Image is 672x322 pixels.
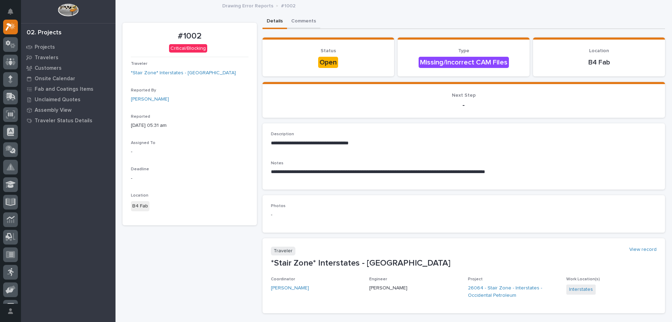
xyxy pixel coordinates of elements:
span: Type [458,48,469,53]
p: B4 Fab [541,58,657,67]
a: [PERSON_NAME] [131,96,169,103]
p: [PERSON_NAME] [369,285,460,292]
span: Engineer [369,277,387,281]
p: Drawing Error Reports [222,1,273,9]
a: Traveler Status Details [21,115,115,126]
a: *Stair Zone* Interstates - [GEOGRAPHIC_DATA] [131,69,236,77]
img: Workspace Logo [58,4,78,16]
div: 02. Projects [27,29,62,37]
span: Deadline [131,167,149,171]
a: Customers [21,63,115,73]
a: Unclaimed Quotes [21,94,115,105]
a: Interstates [569,286,593,293]
div: B4 Fab [131,201,149,211]
a: 26064 - Stair Zone - Interstates - Occidental Petroleum [468,285,558,299]
a: Assembly View [21,105,115,115]
span: Location [131,193,148,198]
div: Critical/Blocking [169,44,207,53]
span: Reported [131,115,150,119]
p: Projects [35,44,55,50]
a: Projects [21,42,115,52]
p: #1002 [131,31,248,41]
div: Missing/Incorrect CAM Files [419,57,509,68]
div: Notifications [9,8,18,20]
p: Fab and Coatings Items [35,86,93,93]
a: Travelers [21,52,115,63]
button: Notifications [3,4,18,19]
p: - [271,101,657,109]
span: Description [271,132,294,136]
p: #1002 [281,1,295,9]
span: Photos [271,204,286,208]
span: Project [468,277,483,281]
p: - [131,148,248,156]
p: Onsite Calendar [35,76,75,82]
a: [PERSON_NAME] [271,285,309,292]
button: Details [262,14,287,29]
a: View record [629,247,657,253]
p: Traveler [271,247,295,255]
span: Next Step [452,93,476,98]
p: - [271,211,657,219]
span: Status [321,48,336,53]
span: Traveler [131,62,147,66]
span: Coordinator [271,277,295,281]
p: Traveler Status Details [35,118,92,124]
span: Reported By [131,88,156,93]
p: *Stair Zone* Interstates - [GEOGRAPHIC_DATA] [271,258,657,268]
p: Customers [35,65,62,71]
span: Assigned To [131,141,155,145]
div: Open [318,57,338,68]
span: Notes [271,161,283,165]
p: Unclaimed Quotes [35,97,80,103]
button: Comments [287,14,320,29]
span: Work Location(s) [566,277,600,281]
p: Assembly View [35,107,71,114]
p: - [131,175,248,182]
a: Fab and Coatings Items [21,84,115,94]
span: Location [589,48,609,53]
p: Travelers [35,55,58,61]
a: Onsite Calendar [21,73,115,84]
p: [DATE] 05:31 am [131,122,248,129]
